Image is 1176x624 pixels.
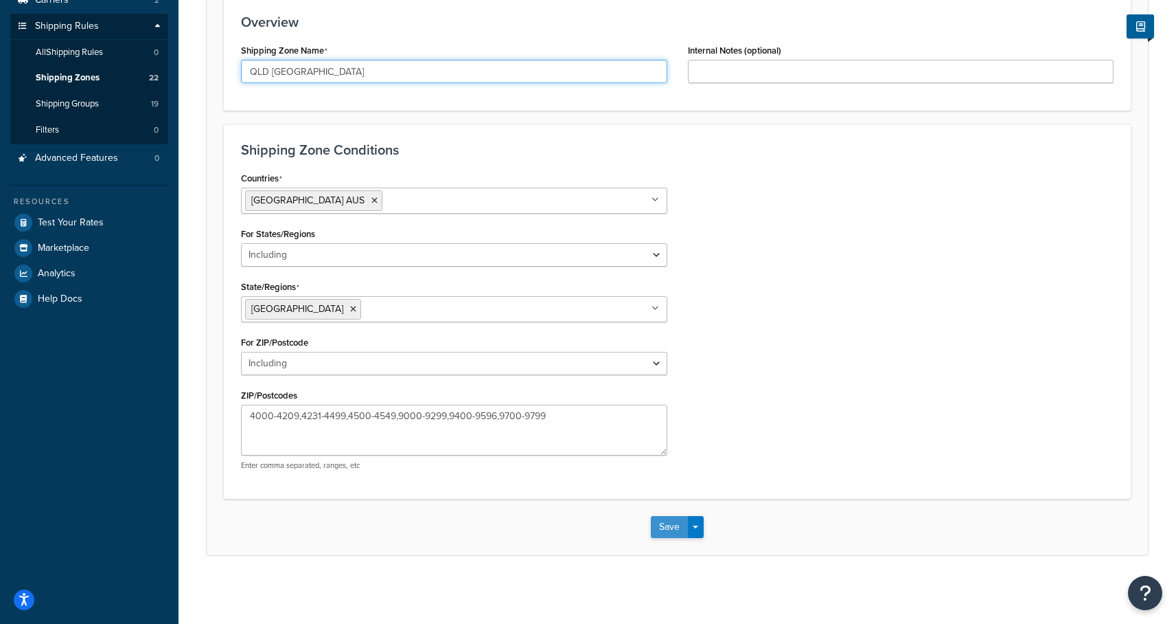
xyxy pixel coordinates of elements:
span: 0 [154,124,159,136]
li: Shipping Zones [10,65,168,91]
span: Advanced Features [35,153,118,164]
a: Advanced Features0 [10,146,168,171]
span: [GEOGRAPHIC_DATA] [251,302,343,316]
button: Show Help Docs [1127,14,1154,38]
span: All Shipping Rules [36,47,103,58]
span: 0 [154,153,159,164]
p: Enter comma separated, ranges, etc [241,460,667,471]
label: ZIP/Postcodes [241,390,297,401]
li: Shipping Rules [10,14,168,144]
h3: Shipping Zone Conditions [241,142,1114,157]
a: Shipping Zones22 [10,65,168,91]
a: Shipping Rules [10,14,168,39]
span: Shipping Rules [35,21,99,32]
a: Help Docs [10,287,168,311]
span: 19 [151,98,159,110]
span: Help Docs [38,293,82,305]
label: State/Regions [241,282,299,293]
button: Open Resource Center [1128,576,1162,610]
label: Shipping Zone Name [241,45,327,56]
a: Marketplace [10,236,168,260]
label: For ZIP/Postcode [241,337,308,348]
span: Shipping Zones [36,72,100,84]
label: For States/Regions [241,229,315,239]
li: Shipping Groups [10,91,168,117]
span: Test Your Rates [38,217,104,229]
a: Filters0 [10,118,168,143]
a: AllShipping Rules0 [10,40,168,65]
span: Filters [36,124,59,136]
li: Advanced Features [10,146,168,171]
div: Resources [10,196,168,208]
a: Analytics [10,261,168,286]
span: Analytics [38,268,76,280]
span: Shipping Groups [36,98,99,110]
label: Internal Notes (optional) [688,45,781,56]
span: [GEOGRAPHIC_DATA] AUS [251,193,365,208]
label: Countries [241,173,282,184]
a: Test Your Rates [10,210,168,235]
button: Save [651,516,688,538]
a: Shipping Groups19 [10,91,168,117]
textarea: 4000-4209,4231-4499,4500-4549,9000-9299,9400-9596,9700-9799 [241,405,667,456]
span: 0 [154,47,159,58]
h3: Overview [241,14,1114,30]
span: Marketplace [38,243,89,254]
span: 22 [149,72,159,84]
li: Filters [10,118,168,143]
